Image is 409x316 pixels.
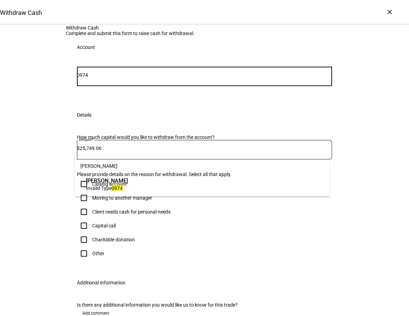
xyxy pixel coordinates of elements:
div: How much capital would you like to withdraw from the account? [77,134,332,140]
mat-label: Amount* [79,138,93,142]
div: Details [77,112,92,118]
mark: 0974 [112,185,123,191]
div: Withdraw Cash [66,25,343,31]
span: Invalid Type [86,185,112,191]
div: Is there any additional information you would like us to know for this trade? [77,302,332,308]
div: Account [77,44,95,50]
span: $ [77,145,80,151]
div: × [384,6,395,17]
div: Additional Information [77,280,125,285]
span: [PERSON_NAME] [86,177,128,185]
input: Number [77,72,332,78]
div: Moving to another manager [92,195,152,201]
div: Client needs cash for personal needs [92,209,171,215]
div: Capital call [92,223,116,228]
span: [PERSON_NAME] [80,163,118,169]
div: Peter Toby Kreps [84,175,130,193]
div: Charitable donation [92,237,135,242]
div: Complete and submit this form to raise cash for withdrawal. [66,31,343,36]
div: Other [92,251,104,256]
